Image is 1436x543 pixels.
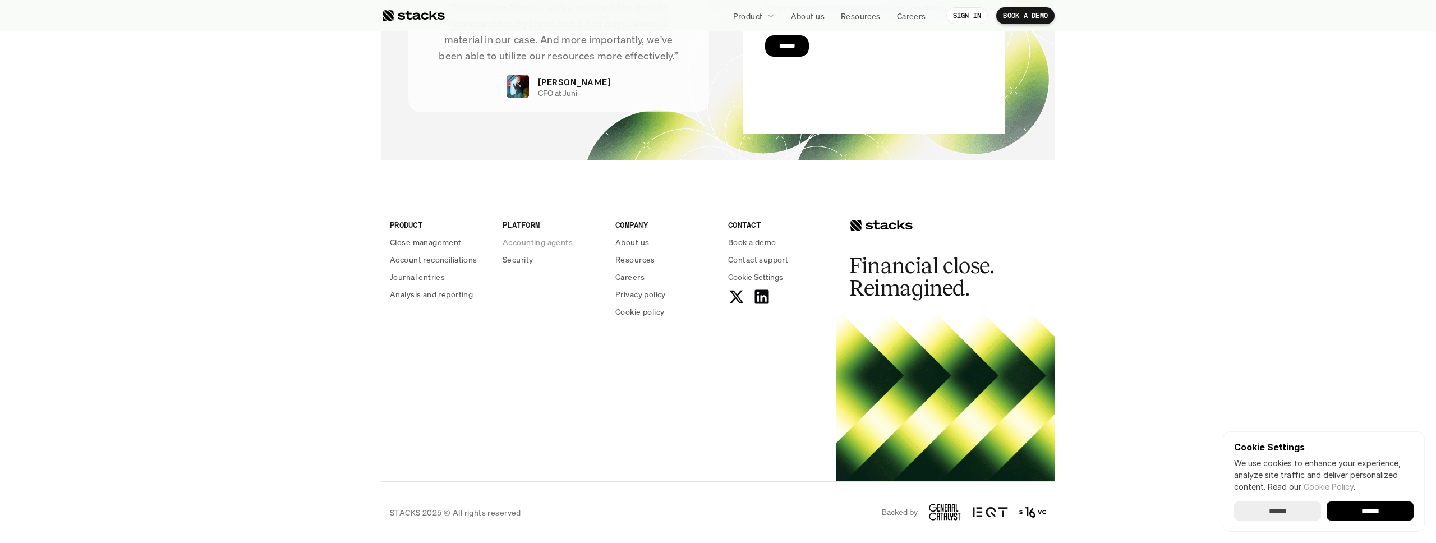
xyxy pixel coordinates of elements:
[784,6,831,26] a: About us
[615,254,655,265] p: Resources
[733,10,763,22] p: Product
[946,7,988,24] a: SIGN IN
[728,236,776,248] p: Book a demo
[390,219,489,231] p: PRODUCT
[897,10,926,22] p: Careers
[791,10,825,22] p: About us
[503,236,573,248] p: Accounting agents
[503,236,602,248] a: Accounting agents
[503,219,602,231] p: PLATFORM
[390,254,489,265] a: Account reconciliations
[615,271,645,283] p: Careers
[132,214,182,222] a: Privacy Policy
[1234,443,1414,452] p: Cookie Settings
[503,254,602,265] a: Security
[882,508,918,517] p: Backed by
[1268,482,1355,491] span: Read our .
[615,306,715,317] a: Cookie policy
[615,288,666,300] p: Privacy policy
[728,271,783,283] button: Cookie Trigger
[615,254,715,265] a: Resources
[390,271,445,283] p: Journal entries
[615,306,664,317] p: Cookie policy
[615,236,649,248] p: About us
[615,271,715,283] a: Careers
[841,10,881,22] p: Resources
[1304,482,1354,491] a: Cookie Policy
[390,288,489,300] a: Analysis and reporting
[728,219,827,231] p: CONTACT
[390,236,462,248] p: Close management
[615,288,715,300] a: Privacy policy
[538,89,577,98] p: CFO at Juni
[615,219,715,231] p: COMPANY
[615,236,715,248] a: About us
[834,6,887,26] a: Resources
[728,254,827,265] a: Contact support
[890,6,933,26] a: Careers
[728,236,827,248] a: Book a demo
[849,255,1018,300] h2: Financial close. Reimagined.
[1003,12,1048,20] p: BOOK A DEMO
[390,271,489,283] a: Journal entries
[503,254,533,265] p: Security
[953,12,982,20] p: SIGN IN
[390,507,521,518] p: STACKS 2025 © All rights reserved
[996,7,1055,24] a: BOOK A DEMO
[1234,457,1414,493] p: We use cookies to enhance your experience, analyze site traffic and deliver personalized content.
[390,288,473,300] p: Analysis and reporting
[728,254,788,265] p: Contact support
[728,271,783,283] span: Cookie Settings
[390,236,489,248] a: Close management
[538,75,611,89] p: [PERSON_NAME]
[390,254,477,265] p: Account reconciliations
